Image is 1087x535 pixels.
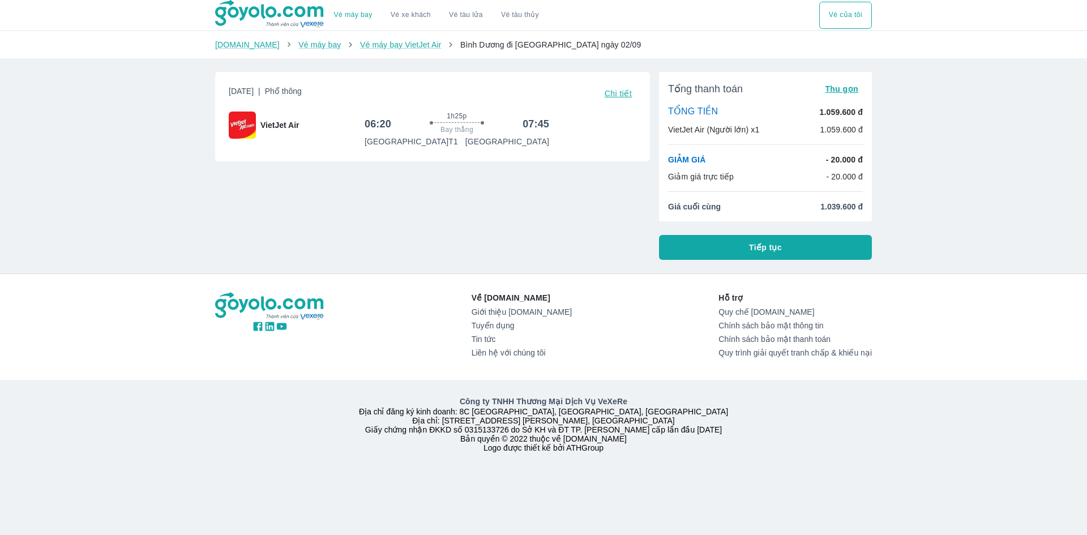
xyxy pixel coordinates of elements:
p: - 20.000 đ [826,154,863,165]
a: Chính sách bảo mật thông tin [718,321,872,330]
a: Vé xe khách [391,11,431,19]
a: Vé tàu lửa [440,2,492,29]
span: 1.039.600 đ [820,201,863,212]
p: 1.059.600 đ [820,124,863,135]
p: [GEOGRAPHIC_DATA] [465,136,549,147]
a: Vé máy bay VietJet Air [360,40,441,49]
a: Tuyển dụng [472,321,572,330]
a: Chính sách bảo mật thanh toán [718,335,872,344]
div: choose transportation mode [819,2,872,29]
a: Liên hệ với chúng tôi [472,348,572,357]
button: Chi tiết [600,85,636,101]
p: Hỗ trợ [718,292,872,303]
a: Quy chế [DOMAIN_NAME] [718,307,872,316]
nav: breadcrumb [215,39,872,50]
h6: 06:20 [365,117,391,131]
div: choose transportation mode [325,2,548,29]
h6: 07:45 [523,117,549,131]
a: Vé máy bay [334,11,373,19]
p: 1.059.600 đ [820,106,863,118]
span: Bay thẳng [440,125,473,134]
button: Vé của tôi [819,2,872,29]
button: Thu gọn [820,81,863,97]
button: Tiếp tục [659,235,872,260]
p: - 20.000 đ [826,171,863,182]
span: Chi tiết [605,89,632,98]
p: Về [DOMAIN_NAME] [472,292,572,303]
p: Giảm giá trực tiếp [668,171,734,182]
span: Thu gọn [825,84,858,93]
a: Giới thiệu [DOMAIN_NAME] [472,307,572,316]
a: Tin tức [472,335,572,344]
img: logo [215,292,325,320]
span: Bình Dương đi [GEOGRAPHIC_DATA] ngày 02/09 [460,40,641,49]
span: Tổng thanh toán [668,82,743,96]
span: Phổ thông [265,87,302,96]
span: 1h25p [447,112,467,121]
button: Vé tàu thủy [492,2,548,29]
a: [DOMAIN_NAME] [215,40,280,49]
a: Vé máy bay [298,40,341,49]
div: Địa chỉ đăng ký kinh doanh: 8C [GEOGRAPHIC_DATA], [GEOGRAPHIC_DATA], [GEOGRAPHIC_DATA] Địa chỉ: [... [208,396,879,452]
p: Công ty TNHH Thương Mại Dịch Vụ VeXeRe [217,396,870,407]
span: [DATE] [229,85,302,101]
span: VietJet Air [260,119,299,131]
span: Tiếp tục [749,242,782,253]
a: Quy trình giải quyết tranh chấp & khiếu nại [718,348,872,357]
p: VietJet Air (Người lớn) x1 [668,124,759,135]
p: TỔNG TIỀN [668,106,718,118]
span: Giá cuối cùng [668,201,721,212]
p: [GEOGRAPHIC_DATA] T1 [365,136,458,147]
p: GIẢM GIÁ [668,154,705,165]
span: | [258,87,260,96]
